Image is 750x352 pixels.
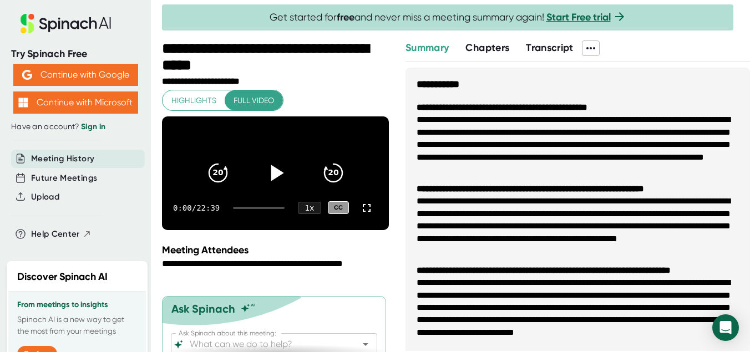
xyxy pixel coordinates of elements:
p: Spinach AI is a new way to get the most from your meetings [17,314,137,337]
span: Transcript [526,42,574,54]
button: Help Center [31,228,92,241]
button: Future Meetings [31,172,97,185]
span: Chapters [465,42,509,54]
button: Highlights [163,90,225,111]
button: Summary [406,40,449,55]
span: Help Center [31,228,80,241]
div: Meeting Attendees [162,244,392,256]
b: free [337,11,354,23]
div: CC [328,201,349,214]
div: 0:00 / 22:39 [173,203,220,212]
span: Full video [234,94,274,108]
input: What can we do to help? [187,336,341,352]
h2: Discover Spinach AI [17,269,108,284]
a: Start Free trial [546,11,611,23]
h3: From meetings to insights [17,300,137,309]
div: Ask Spinach [171,302,235,315]
button: Upload [31,191,59,203]
div: 1 x [298,202,321,214]
button: Open [358,336,373,352]
button: Full video [225,90,283,111]
span: Summary [406,42,449,54]
button: Continue with Microsoft [13,91,138,114]
div: Have an account? [11,122,140,132]
span: Highlights [171,94,216,108]
div: Open Intercom Messenger [712,314,739,341]
button: Meeting History [31,152,94,165]
div: Try Spinach Free [11,48,140,60]
a: Sign in [81,122,105,131]
img: Aehbyd4JwY73AAAAAElFTkSuQmCC [22,70,32,80]
button: Continue with Google [13,64,138,86]
button: Transcript [526,40,574,55]
span: Get started for and never miss a meeting summary again! [270,11,626,24]
button: Chapters [465,40,509,55]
